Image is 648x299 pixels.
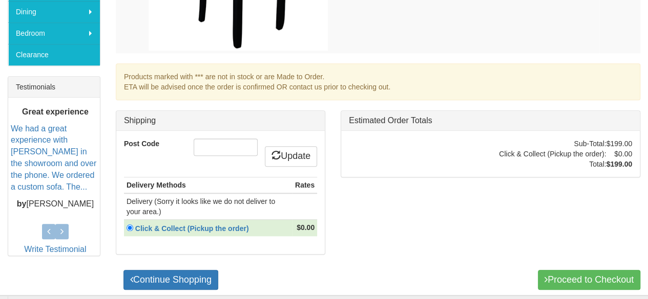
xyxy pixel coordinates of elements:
[124,116,317,125] h3: Shipping
[499,139,606,149] td: Sub-Total:
[8,77,100,98] div: Testimonials
[295,181,315,189] strong: Rates
[135,224,249,233] strong: Click & Collect (Pickup the order)
[606,139,632,149] td: $199.00
[606,160,632,168] strong: $199.00
[116,139,186,149] label: Post Code
[127,181,186,189] strong: Delivery Methods
[123,270,218,290] a: Continue Shopping
[499,159,606,169] td: Total:
[11,124,96,191] a: We had a great experience with [PERSON_NAME] in the showroom and over the phone. We ordered a cus...
[8,22,100,44] a: Bedroom
[8,1,100,22] a: Dining
[17,199,27,208] b: by
[116,63,640,100] div: Products marked with *** are not in stock or are Made to Order. ETA will be advised once the orde...
[124,193,292,220] td: Delivery (Sorry it looks like we do not deliver to your area.)
[24,245,86,254] a: Write Testimonial
[22,107,89,116] b: Great experience
[265,146,317,167] a: Update
[499,149,606,159] td: Click & Collect (Pickup the order):
[8,44,100,65] a: Clearance
[538,270,640,290] a: Proceed to Checkout
[606,149,632,159] td: $0.00
[297,223,315,232] strong: $0.00
[11,198,100,210] p: [PERSON_NAME]
[349,116,632,125] h3: Estimated Order Totals
[133,224,255,233] a: Click & Collect (Pickup the order)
